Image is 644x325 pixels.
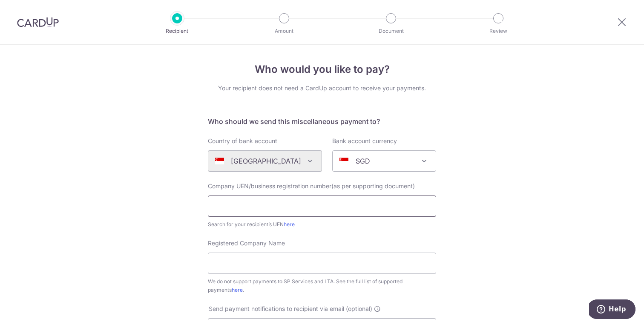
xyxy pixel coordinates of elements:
div: Search for your recipient’s UEN [208,220,436,229]
span: Registered Company Name [208,239,285,247]
h5: Who should we send this miscellaneous payment to? [208,116,436,127]
p: Recipient [146,27,209,35]
span: Help [20,6,37,14]
a: here [284,221,295,227]
p: Review [467,27,530,35]
p: SGD [356,156,370,166]
label: Bank account currency [332,137,397,145]
div: We do not support payments to SP Services and LTA. See the full list of supported payments . [208,277,436,294]
h4: Who would you like to pay? [208,62,436,77]
div: Your recipient does not need a CardUp account to receive your payments. [208,84,436,92]
iframe: Opens a widget where you can find more information [589,299,635,321]
span: Send payment notifications to recipient via email (optional) [209,305,372,313]
p: Amount [253,27,316,35]
span: SGD [333,151,436,171]
img: CardUp [17,17,59,27]
span: Company UEN/business registration number(as per supporting document) [208,182,415,190]
span: SGD [332,150,436,172]
a: here [232,287,243,293]
p: Document [359,27,423,35]
label: Country of bank account [208,137,277,145]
